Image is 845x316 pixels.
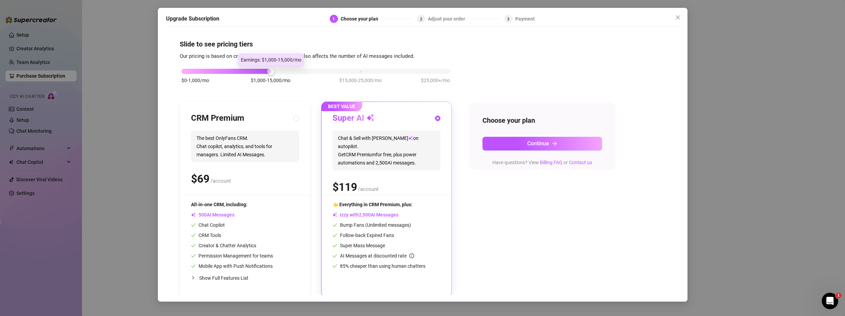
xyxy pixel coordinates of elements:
span: Show Full Features List [199,275,248,281]
h5: Upgrade Subscription [166,15,219,23]
span: Mobile App with Push Notifications [191,263,273,269]
span: CRM Tools [191,233,221,238]
span: collapsed [191,276,195,280]
iframe: Intercom live chat [822,293,838,309]
span: All-in-one CRM, including: [191,202,247,207]
span: The best OnlyFans CRM. Chat copilot, analytics, and tools for managers. Limited AI Messages. [191,131,299,162]
span: Creator & Chatter Analytics [191,243,256,248]
h3: Super AI [332,113,374,124]
span: check [332,264,337,268]
span: /account [358,186,379,192]
span: 1 [836,293,841,298]
h3: CRM Premium [191,113,244,124]
h4: Slide to see pricing tiers [180,39,666,49]
span: Chat Copilot [191,222,225,228]
a: Contact us [569,160,592,165]
span: $15,000-25,000/mo [339,77,382,84]
span: Super Mass Message [332,243,385,248]
span: Have questions? View or [492,160,592,165]
div: Show Full Features List [191,270,299,286]
span: Bump Fans (Unlimited messages) [332,222,411,228]
span: check [191,223,196,227]
span: check [191,264,196,268]
span: 85% cheaper than using human chatters [332,263,425,269]
span: AI Messages [191,212,234,218]
span: AI Messages at discounted rate [340,253,414,259]
span: info-circle [409,253,414,258]
span: Close [672,15,683,20]
span: 2 [420,17,422,22]
span: Permission Management for teams [191,253,273,259]
div: Payment [515,15,535,23]
div: Earnings: $1,000-15,000/mo [238,53,304,66]
span: 👈 Everything in CRM Premium, plus: [332,202,412,207]
span: 3 [507,17,509,22]
span: check [332,233,337,238]
span: /account [210,178,231,184]
span: check [191,253,196,258]
span: $25,000+/mo [421,77,450,84]
span: arrow-right [552,141,557,146]
span: $ [332,181,357,194]
span: Chat & Sell with [PERSON_NAME] on autopilot. Get CRM Premium for free, plus power automations and... [332,131,440,170]
div: Adjust your order [428,15,469,23]
button: Close [672,12,683,23]
h4: Choose your plan [482,116,602,125]
span: check [191,233,196,238]
span: $ [191,172,209,185]
span: BEST VALUE [321,102,362,111]
div: Choose your plan [341,15,382,23]
span: 1 [332,17,335,22]
span: check [332,243,337,248]
span: check [191,243,196,248]
span: check [332,223,337,227]
span: Continue [527,140,549,147]
span: close [675,15,681,20]
span: Our pricing is based on creator's monthly earnings. It also affects the number of AI messages inc... [180,53,414,59]
span: Follow-back Expired Fans [332,233,394,238]
span: $0-1,000/mo [181,77,209,84]
span: Izzy with AI Messages [332,212,398,218]
button: Continuearrow-right [482,137,602,150]
a: Billing FAQ [540,160,562,165]
span: check [332,253,337,258]
span: $1,000-15,000/mo [251,77,290,84]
